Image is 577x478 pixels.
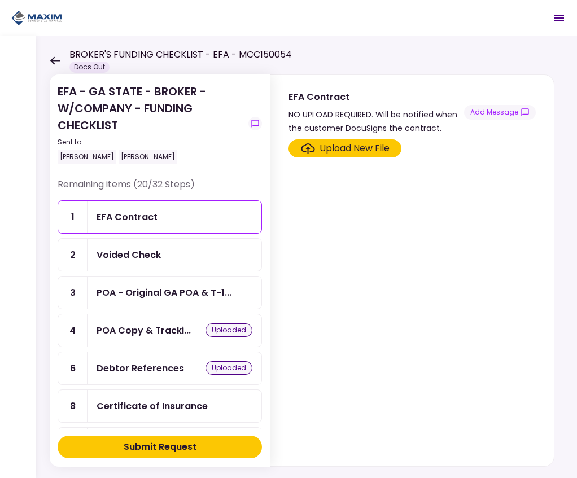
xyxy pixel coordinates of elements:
[464,105,536,120] button: show-messages
[206,361,252,375] div: uploaded
[58,200,262,234] a: 1EFA Contract
[58,389,262,423] a: 8Certificate of Insurance
[58,277,88,309] div: 3
[58,427,262,461] a: 9Proof of Company Ownershipshow-messages
[58,276,262,309] a: 3POA - Original GA POA & T-146
[97,286,231,300] div: POA - Original GA POA & T-146
[288,139,401,157] span: Click here to upload the required document
[58,428,88,460] div: 9
[97,210,158,224] div: EFA Contract
[97,399,208,413] div: Certificate of Insurance
[97,323,191,337] div: POA Copy & Tracking Receipt
[58,314,88,347] div: 4
[58,314,262,347] a: 4POA Copy & Tracking Receiptuploaded
[97,248,161,262] div: Voided Check
[58,137,244,147] div: Sent to:
[58,201,88,233] div: 1
[124,440,196,454] div: Submit Request
[119,150,177,164] div: [PERSON_NAME]
[270,74,554,467] div: EFA ContractNO UPLOAD REQUIRED. Will be notified when the customer DocuSigns the contract.show-me...
[97,361,184,375] div: Debtor References
[69,62,110,73] div: Docs Out
[206,323,252,337] div: uploaded
[11,10,62,27] img: Partner icon
[58,238,262,271] a: 2Voided Check
[58,436,262,458] button: Submit Request
[58,83,244,164] div: EFA - GA STATE - BROKER - W/COMPANY - FUNDING CHECKLIST
[288,90,464,104] div: EFA Contract
[69,48,292,62] h1: BROKER'S FUNDING CHECKLIST - EFA - MCC150054
[545,5,572,32] button: Open menu
[58,352,88,384] div: 6
[320,142,390,155] div: Upload New File
[58,150,116,164] div: [PERSON_NAME]
[58,352,262,385] a: 6Debtor Referencesuploaded
[288,108,464,135] div: NO UPLOAD REQUIRED. Will be notified when the customer DocuSigns the contract.
[248,117,262,130] button: show-messages
[58,390,88,422] div: 8
[58,239,88,271] div: 2
[58,178,262,200] div: Remaining items (20/32 Steps)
